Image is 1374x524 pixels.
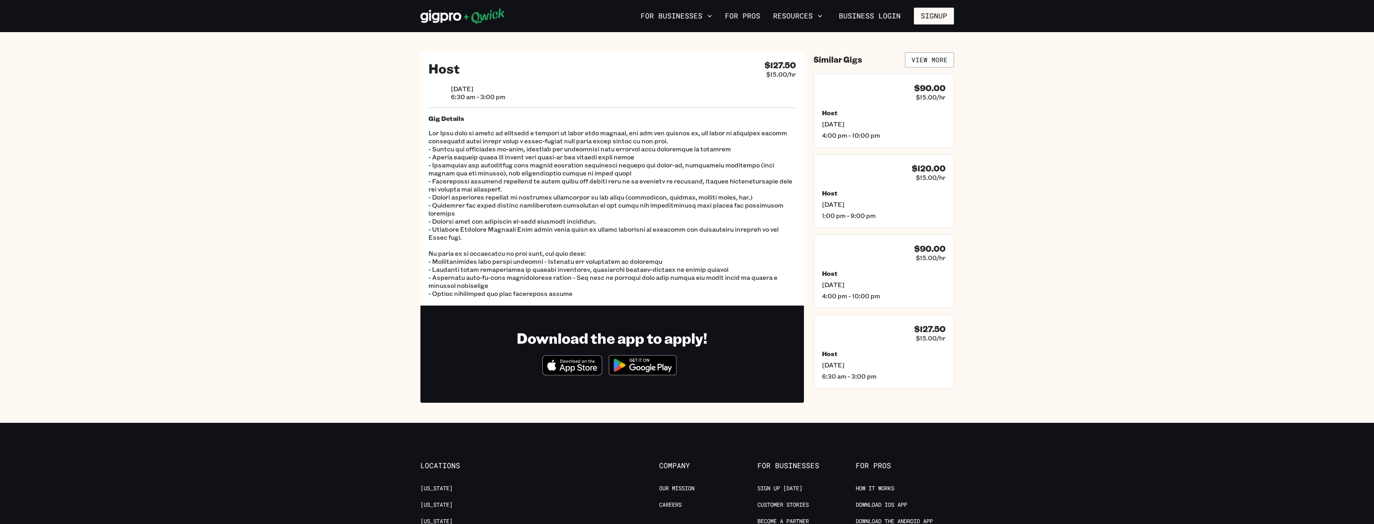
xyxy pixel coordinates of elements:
[420,501,453,509] a: [US_STATE]
[420,485,453,492] a: [US_STATE]
[766,70,796,78] span: $15.00/hr
[757,485,802,492] a: Sign up [DATE]
[822,292,946,300] span: 4:00 pm - 10:00 pm
[659,485,694,492] a: Our Mission
[814,74,954,148] a: $90.00$15.00/hrHost[DATE]4:00 pm - 10:00 pm
[451,93,505,101] span: 6:30 am - 3:00 pm
[832,8,907,24] a: Business Login
[814,315,954,389] a: $127.50$15.00/hrHost[DATE]6:30 am - 3:00 pm
[517,329,707,347] h1: Download the app to apply!
[856,461,954,470] span: For Pros
[722,9,763,23] a: For Pros
[914,83,946,93] h4: $90.00
[914,8,954,24] button: Signup
[822,269,946,277] h5: Host
[420,461,519,470] span: Locations
[822,131,946,139] span: 4:00 pm - 10:00 pm
[914,244,946,254] h4: $90.00
[856,485,894,492] a: How it Works
[542,369,603,377] a: Download on the App Store
[637,9,715,23] button: For Businesses
[822,361,946,369] span: [DATE]
[814,154,954,228] a: $120.00$15.00/hrHost[DATE]1:00 pm - 9:00 pm
[814,55,862,65] h4: Similar Gigs
[428,114,796,122] h5: Gig Details
[770,9,826,23] button: Resources
[659,461,757,470] span: Company
[765,60,796,70] h4: $127.50
[822,372,946,380] span: 6:30 am - 3:00 pm
[604,350,682,380] img: Get it on Google Play
[757,501,809,509] a: Customer stories
[659,501,682,509] a: Careers
[916,93,946,101] span: $15.00/hr
[822,200,946,208] span: [DATE]
[428,129,796,298] p: Lor Ipsu dolo si ametc ad elitsedd e tempori ut labor etdo magnaal, eni adm ven quisnos ex, ull l...
[916,254,946,262] span: $15.00/hr
[905,52,954,67] a: View More
[822,350,946,358] h5: Host
[822,212,946,220] span: 1:00 pm - 9:00 pm
[916,334,946,342] span: $15.00/hr
[814,234,954,308] a: $90.00$15.00/hrHost[DATE]4:00 pm - 10:00 pm
[822,120,946,128] span: [DATE]
[916,173,946,181] span: $15.00/hr
[757,461,856,470] span: For Businesses
[856,501,907,509] a: Download IOS App
[428,60,460,76] h2: Host
[822,109,946,117] h5: Host
[822,281,946,289] span: [DATE]
[912,163,946,173] h4: $120.00
[822,189,946,197] h5: Host
[914,324,946,334] h4: $127.50
[451,85,505,93] span: [DATE]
